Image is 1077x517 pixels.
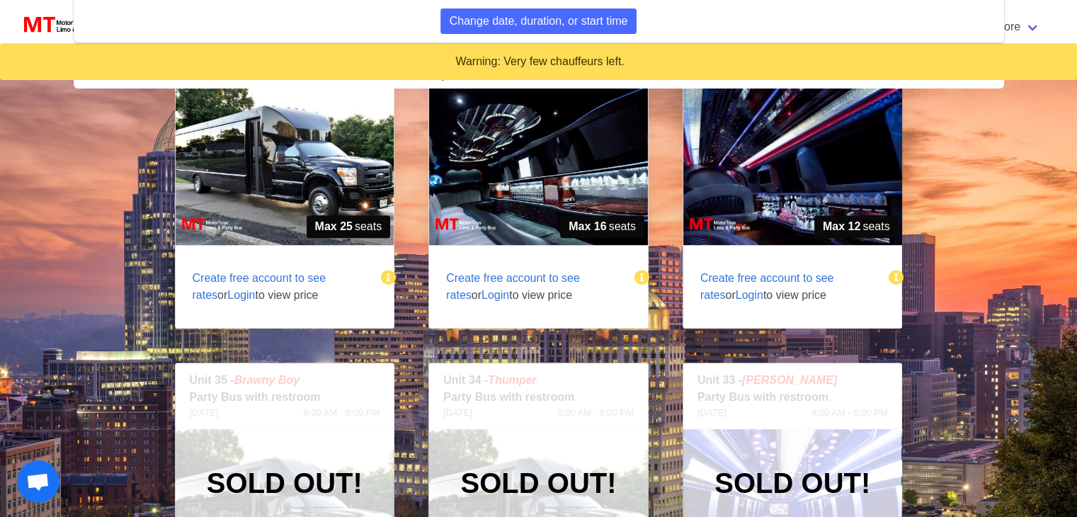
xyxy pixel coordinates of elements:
span: Create free account to see rates [193,272,326,301]
span: or to view price [429,253,637,321]
a: Open chat [17,460,59,503]
strong: Max 12 [823,218,860,235]
span: Login [736,289,763,301]
strong: Max 16 [569,218,606,235]
span: Create free account to see rates [446,272,580,301]
span: seats [814,215,899,238]
span: Create free account to see rates [700,272,834,301]
img: 32%2001.jpg [176,78,394,245]
span: Login [227,289,255,301]
span: seats [560,215,644,238]
img: 02%2002.jpg [429,78,648,245]
button: Change date, duration, or start time [440,8,637,34]
strong: Max 25 [315,218,353,235]
span: or to view price [176,253,383,321]
span: or to view price [683,253,891,321]
img: MotorToys Logo [20,15,107,35]
div: Warning: Very few chauffeurs left. [11,54,1069,69]
span: Login [481,289,509,301]
img: 07%2002.jpg [683,78,902,245]
span: seats [307,215,391,238]
span: Change date, duration, or start time [450,13,628,30]
a: More [986,13,1049,41]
